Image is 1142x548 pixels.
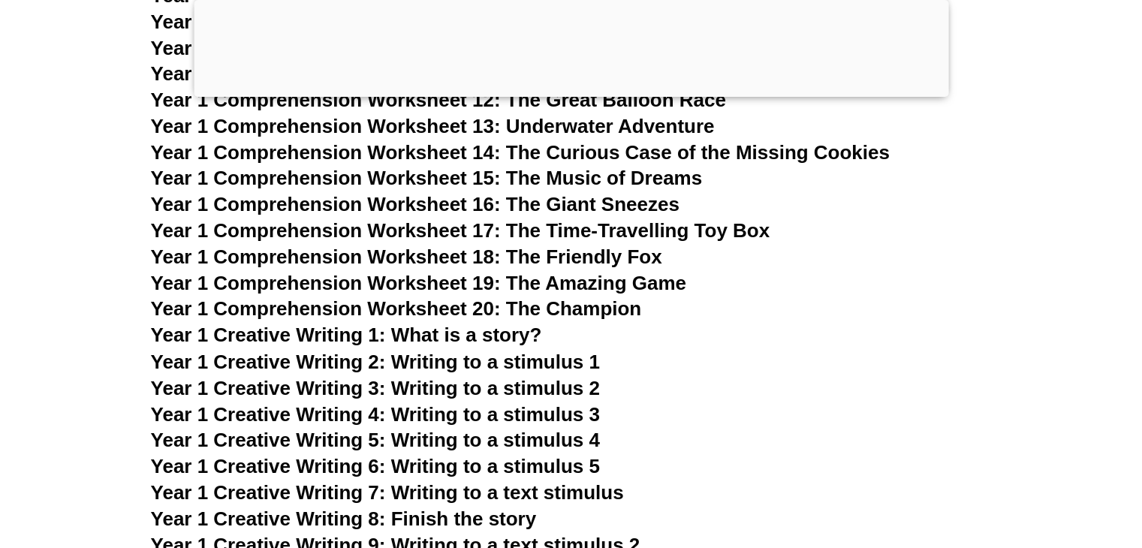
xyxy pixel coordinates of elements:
iframe: Chat Widget [892,379,1142,548]
a: Year 1 Comprehension Worksheet 14: The Curious Case of the Missing Cookies [151,141,890,164]
a: Year 1 Comprehension Worksheet 13: Underwater Adventure [151,115,715,137]
a: Year 1 Comprehension Worksheet 10: Mystery Box [151,37,622,59]
a: Year 1 Comprehension Worksheet 18: The Friendly Fox [151,245,662,268]
a: Year 1 Comprehension Worksheet 19: The Amazing Game [151,272,686,294]
a: Year 1 Comprehension Worksheet 15: The Music of Dreams [151,167,703,189]
a: Year 1 Comprehension Worksheet 11: The Lost Kitten [151,62,648,85]
a: Year 1 Creative Writing 5: Writing to a stimulus 4 [151,428,600,450]
a: Year 1 Comprehension Worksheet 12: The Great Balloon Race [151,89,726,111]
a: Year 1 Creative Writing 7: Writing to a text stimulus [151,480,624,503]
a: Year 1 Comprehension Worksheet 9: Trip to [GEOGRAPHIC_DATA] [151,11,769,33]
a: Year 1 Creative Writing 8: Finish the story [151,507,537,529]
a: Year 1 Comprehension Worksheet 17: The Time-Travelling Toy Box [151,219,770,242]
a: Year 1 Creative Writing 6: Writing to a stimulus 5 [151,454,600,477]
a: Year 1 Creative Writing 4: Writing to a stimulus 3 [151,402,600,425]
a: Year 1 Creative Writing 1: What is a story? [151,324,542,346]
a: Year 1 Comprehension Worksheet 16: The Giant Sneezes [151,193,679,215]
a: Year 1 Comprehension Worksheet 20: The Champion [151,297,642,320]
a: Year 1 Creative Writing 2: Writing to a stimulus 1 [151,350,600,372]
a: Year 1 Creative Writing 3: Writing to a stimulus 2 [151,376,600,399]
